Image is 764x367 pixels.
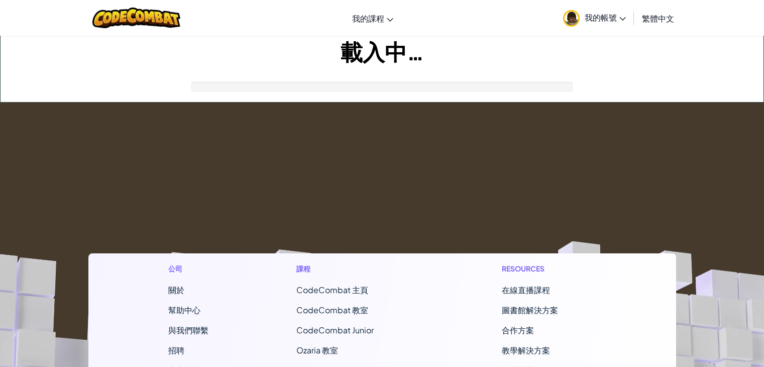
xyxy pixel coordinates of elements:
h1: Resources [502,263,596,274]
h1: 課程 [296,263,414,274]
a: 合作方案 [502,325,534,335]
a: CodeCombat 教室 [296,305,368,315]
span: CodeCombat 主頁 [296,285,368,295]
a: 繁體中文 [637,5,679,32]
h1: 公司 [168,263,208,274]
a: Ozaria 教室 [296,345,338,355]
a: 在線直播課程 [502,285,550,295]
a: 圖書館解決方案 [502,305,558,315]
a: 我的帳號 [558,2,631,34]
img: CodeCombat logo [92,8,180,28]
a: 我的課程 [347,5,398,32]
span: 我的課程 [352,13,384,24]
span: 繁體中文 [642,13,674,24]
a: 關於 [168,285,184,295]
a: 教學解決方案 [502,345,550,355]
h1: 載入中… [1,36,763,67]
a: 招聘 [168,345,184,355]
span: 與我們聯繫 [168,325,208,335]
a: 幫助中心 [168,305,200,315]
a: CodeCombat Junior [296,325,374,335]
span: 我的帳號 [585,12,626,23]
img: avatar [563,10,580,27]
